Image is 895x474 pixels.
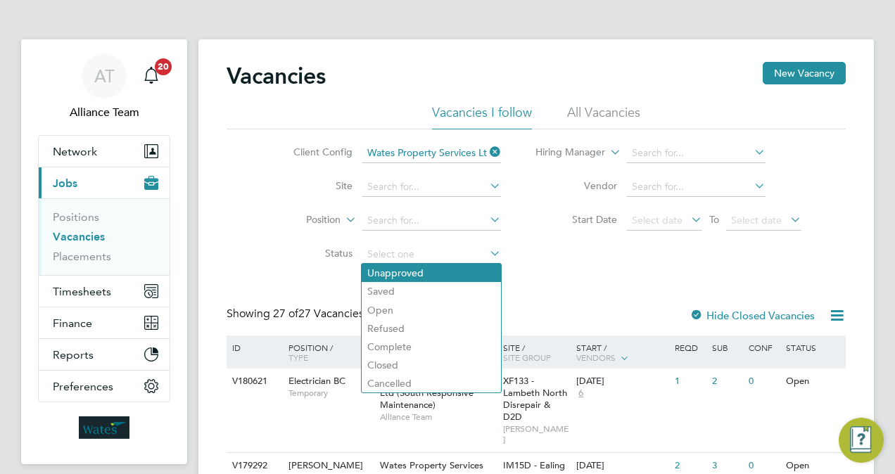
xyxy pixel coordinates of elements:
[227,307,367,321] div: Showing
[272,247,353,260] label: Status
[709,369,745,395] div: 2
[53,230,105,243] a: Vacancies
[567,104,640,129] li: All Vacancies
[79,416,129,439] img: wates-logo-retina.png
[53,145,97,158] span: Network
[536,179,617,192] label: Vendor
[53,177,77,190] span: Jobs
[632,214,683,226] span: Select date
[272,179,353,192] label: Site
[273,307,298,321] span: 27 of
[288,352,308,363] span: Type
[39,371,170,402] button: Preferences
[38,416,170,439] a: Go to home page
[362,282,501,300] li: Saved
[671,335,708,359] div: Reqd
[278,335,376,369] div: Position /
[503,423,570,445] span: [PERSON_NAME]
[573,335,671,371] div: Start /
[53,380,113,393] span: Preferences
[362,177,501,197] input: Search for...
[627,177,766,197] input: Search for...
[782,369,844,395] div: Open
[260,213,341,227] label: Position
[39,339,170,370] button: Reports
[500,335,573,369] div: Site /
[39,167,170,198] button: Jobs
[288,375,345,387] span: Electrician BC
[53,250,111,263] a: Placements
[39,198,170,275] div: Jobs
[362,143,501,163] input: Search for...
[745,369,782,395] div: 0
[782,335,844,359] div: Status
[362,264,501,282] li: Unapproved
[503,352,551,363] span: Site Group
[53,316,92,330] span: Finance
[763,62,846,84] button: New Vacancy
[53,285,111,298] span: Timesheets
[362,374,501,392] li: Cancelled
[137,53,165,98] a: 20
[362,301,501,319] li: Open
[627,143,766,163] input: Search for...
[94,67,115,85] span: AT
[362,356,501,374] li: Closed
[671,369,708,395] div: 1
[745,335,782,359] div: Conf
[709,335,745,359] div: Sub
[690,309,815,322] label: Hide Closed Vacancies
[362,319,501,338] li: Refused
[731,214,782,226] span: Select date
[229,335,278,359] div: ID
[362,338,501,356] li: Complete
[524,146,605,160] label: Hiring Manager
[705,210,723,229] span: To
[288,387,373,399] span: Temporary
[39,307,170,338] button: Finance
[38,53,170,121] a: ATAlliance Team
[227,62,326,90] h2: Vacancies
[39,136,170,167] button: Network
[53,348,94,361] span: Reports
[229,369,278,395] div: V180621
[39,276,170,307] button: Timesheets
[53,210,99,224] a: Positions
[536,213,617,226] label: Start Date
[272,146,353,158] label: Client Config
[38,104,170,121] span: Alliance Team
[839,418,884,463] button: Engage Resource Center
[503,375,567,423] span: XF133 - Lambeth North Disrepair & D2D
[362,211,501,231] input: Search for...
[576,352,616,363] span: Vendors
[432,104,532,129] li: Vacancies I follow
[576,460,668,472] div: [DATE]
[155,58,172,75] span: 20
[576,387,585,399] span: 6
[362,245,501,264] input: Select one
[273,307,364,321] span: 27 Vacancies
[288,459,363,471] span: [PERSON_NAME]
[380,411,496,423] span: Alliance Team
[576,376,668,387] div: [DATE]
[21,39,187,464] nav: Main navigation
